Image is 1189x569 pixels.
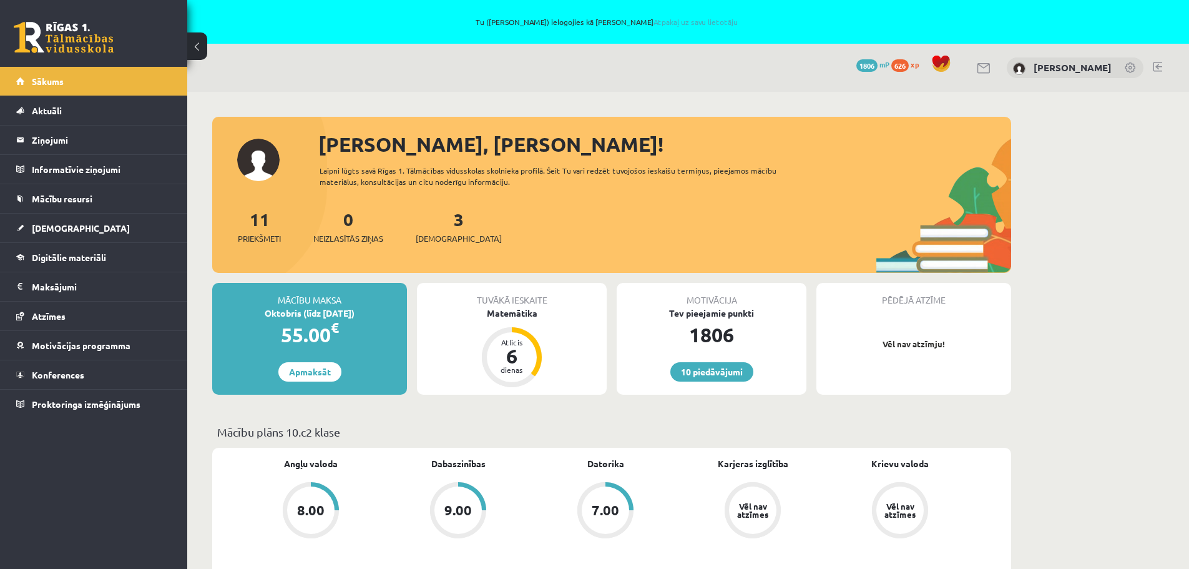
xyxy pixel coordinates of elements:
div: Oktobris (līdz [DATE]) [212,307,407,320]
a: Konferences [16,360,172,389]
legend: Informatīvie ziņojumi [32,155,172,184]
div: [PERSON_NAME], [PERSON_NAME]! [318,129,1011,159]
a: Dabaszinības [431,457,486,470]
span: Digitālie materiāli [32,252,106,263]
a: Informatīvie ziņojumi [16,155,172,184]
div: Atlicis [493,339,531,346]
span: Tu ([PERSON_NAME]) ielogojies kā [PERSON_NAME] [144,18,1070,26]
a: [DEMOGRAPHIC_DATA] [16,214,172,242]
a: Rīgas 1. Tālmācības vidusskola [14,22,114,53]
a: Vēl nav atzīmes [679,482,826,541]
div: 1806 [617,320,806,350]
span: Konferences [32,369,84,380]
span: mP [879,59,889,69]
div: Pēdējā atzīme [816,283,1011,307]
a: Krievu valoda [871,457,929,470]
a: Atpakaļ uz savu lietotāju [653,17,738,27]
a: Ziņojumi [16,126,172,154]
div: Mācību maksa [212,283,407,307]
a: 626 xp [891,59,925,69]
a: Mācību resursi [16,184,172,213]
span: Mācību resursi [32,193,92,204]
a: Matemātika Atlicis 6 dienas [417,307,607,389]
span: Aktuāli [32,105,62,116]
a: Datorika [587,457,624,470]
span: 1806 [856,59,878,72]
a: Angļu valoda [284,457,338,470]
a: 9.00 [384,482,532,541]
div: 7.00 [592,503,619,517]
div: Tev pieejamie punkti [617,307,806,320]
a: 10 piedāvājumi [670,362,753,382]
a: [PERSON_NAME] [1034,61,1112,74]
span: [DEMOGRAPHIC_DATA] [416,232,502,245]
span: 626 [891,59,909,72]
a: Aktuāli [16,96,172,125]
a: Vēl nav atzīmes [826,482,974,541]
legend: Maksājumi [32,272,172,301]
a: Sākums [16,67,172,96]
div: Vēl nav atzīmes [883,502,917,518]
a: 0Neizlasītās ziņas [313,208,383,245]
legend: Ziņojumi [32,126,172,154]
div: 6 [493,346,531,366]
span: Proktoringa izmēģinājums [32,398,140,410]
div: Vēl nav atzīmes [735,502,770,518]
a: 3[DEMOGRAPHIC_DATA] [416,208,502,245]
a: Atzīmes [16,302,172,330]
span: Neizlasītās ziņas [313,232,383,245]
p: Mācību plāns 10.c2 klase [217,423,1006,440]
a: Motivācijas programma [16,331,172,360]
span: [DEMOGRAPHIC_DATA] [32,222,130,234]
div: 9.00 [444,503,472,517]
div: dienas [493,366,531,374]
span: Atzīmes [32,310,66,322]
span: xp [911,59,919,69]
a: 1806 mP [856,59,889,69]
div: Laipni lūgts savā Rīgas 1. Tālmācības vidusskolas skolnieka profilā. Šeit Tu vari redzēt tuvojošo... [320,165,799,187]
a: 11Priekšmeti [238,208,281,245]
span: € [331,319,339,337]
div: 55.00 [212,320,407,350]
a: 7.00 [532,482,679,541]
span: Motivācijas programma [32,340,130,351]
span: Sākums [32,76,64,87]
div: Motivācija [617,283,806,307]
div: Tuvākā ieskaite [417,283,607,307]
div: 8.00 [297,503,325,517]
a: 8.00 [237,482,384,541]
a: Karjeras izglītība [718,457,788,470]
a: Maksājumi [16,272,172,301]
p: Vēl nav atzīmju! [823,338,1005,350]
span: Priekšmeti [238,232,281,245]
img: Margarita Petruse [1013,62,1025,75]
a: Apmaksāt [278,362,341,382]
a: Digitālie materiāli [16,243,172,272]
a: Proktoringa izmēģinājums [16,390,172,418]
div: Matemātika [417,307,607,320]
